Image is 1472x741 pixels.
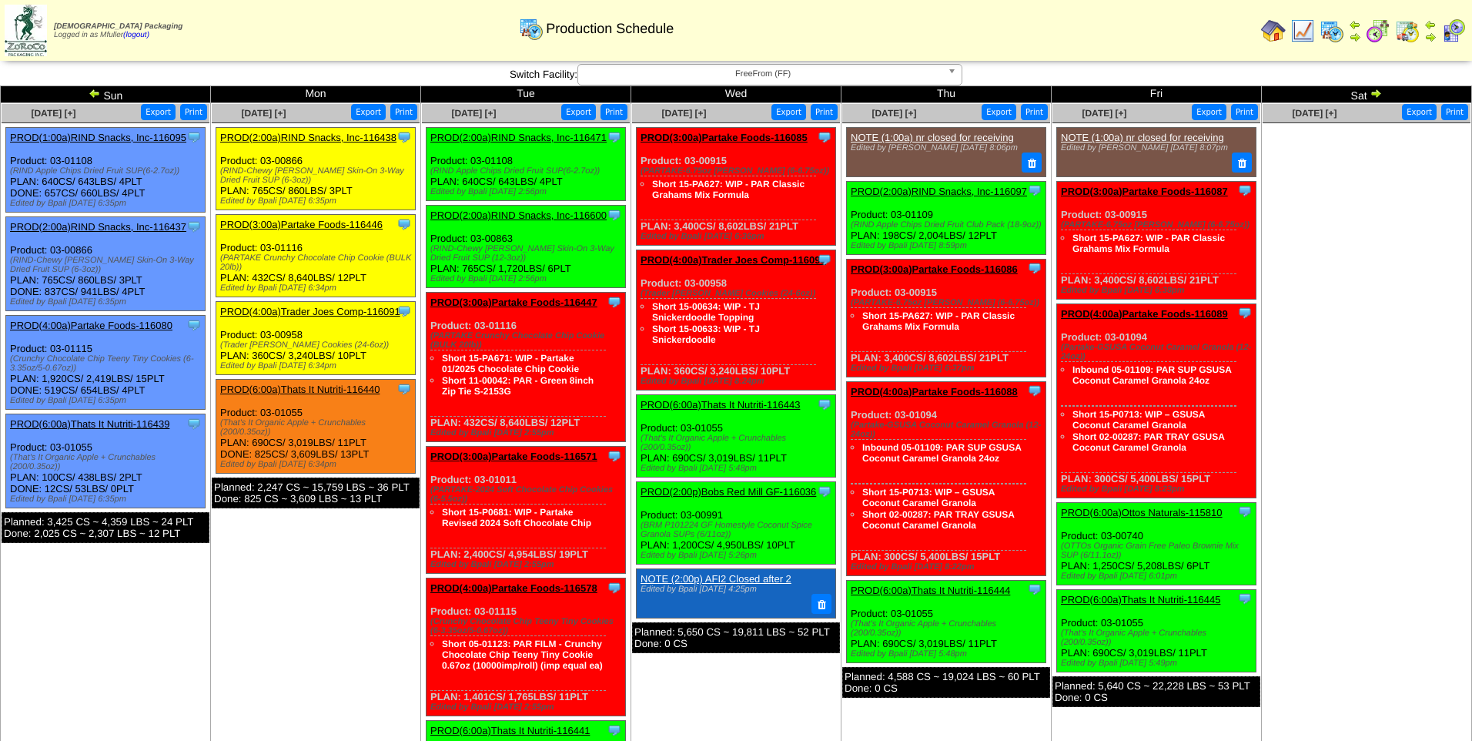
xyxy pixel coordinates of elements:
[10,396,205,405] div: Edited by Bpali [DATE] 6:35pm
[1370,87,1382,99] img: arrowright.gif
[982,104,1016,120] button: Export
[220,460,415,469] div: Edited by Bpali [DATE] 6:34pm
[31,108,75,119] a: [DATE] [+]
[851,386,1018,397] a: PROD(4:00a)Partake Foods-116088
[811,104,838,120] button: Print
[641,521,835,539] div: (BRM P101224 GF Homestyle Coconut Spice Granola SUPs (6/11oz))
[1027,383,1042,398] img: Tooltip
[211,86,421,103] td: Mon
[1061,132,1224,143] a: NOTE (1:00a) nr closed for receiving
[1052,86,1262,103] td: Fri
[442,375,594,397] a: Short 11-00042: PAR - Green 8inch Zip Tie S-2153G
[212,478,420,508] div: Planned: 2,247 CS ~ 15,759 LBS ~ 36 PLT Done: 825 CS ~ 3,609 LBS ~ 13 PLT
[220,132,396,143] a: PROD(2:00a)RIND Snacks, Inc-116438
[1082,108,1126,119] span: [DATE] [+]
[871,108,916,119] span: [DATE] [+]
[1027,183,1042,198] img: Tooltip
[427,447,626,574] div: Product: 03-01011 PLAN: 2,400CS / 4,954LBS / 19PLT
[430,132,607,143] a: PROD(2:00a)RIND Snacks, Inc-116471
[641,486,816,498] a: PROD(2:00p)Bobs Red Mill GF-116036
[1057,303,1256,498] div: Product: 03-01094 PLAN: 300CS / 5,400LBS / 15PLT
[451,108,496,119] span: [DATE] [+]
[817,484,832,499] img: Tooltip
[351,104,386,120] button: Export
[430,210,607,221] a: PROD(2:00a)RIND Snacks, Inc-116600
[607,207,622,223] img: Tooltip
[641,254,826,266] a: PROD(4:00a)Trader Joes Comp-116090
[220,219,383,230] a: PROD(3:00a)Partake Foods-116446
[430,244,625,263] div: (RIND-Chewy [PERSON_NAME] Skin-On 3-Way Dried Fruit SUP (12-3oz))
[847,259,1046,377] div: Product: 03-00915 PLAN: 3,400CS / 8,602LBS / 21PLT
[862,442,1022,464] a: Inbound 05-01109: PAR SUP GSUSA Coconut Caramel Granola 24oz
[1061,572,1256,581] div: Edited by Bpali [DATE] 6:01pm
[10,297,205,307] div: Edited by Bpali [DATE] 6:35pm
[641,585,828,594] div: Edited by Bpali [DATE] 4:25pm
[641,464,835,473] div: Edited by Bpali [DATE] 5:48pm
[1349,18,1361,31] img: arrowleft.gif
[637,128,836,246] div: Product: 03-00915 PLAN: 3,400CS / 8,602LBS / 21PLT
[1061,541,1256,560] div: (OTTOs Organic Grain Free Paleo Brownie Mix SUP (6/11.1oz))
[641,132,808,143] a: PROD(3:00a)Partake Foods-116085
[430,297,597,308] a: PROD(3:00a)Partake Foods-116447
[220,340,415,350] div: (Trader [PERSON_NAME] Cookies (24-6oz))
[1290,18,1315,43] img: line_graph.gif
[1072,409,1205,431] a: Short 15-P0713: WIP – GSUSA Coconut Caramel Granola
[10,166,205,176] div: (RIND Apple Chips Dried Fruit SUP(6-2.7oz))
[601,104,627,120] button: Print
[1021,104,1048,120] button: Print
[1027,582,1042,597] img: Tooltip
[1061,484,1256,494] div: Edited by Bpali [DATE] 8:23pm
[54,22,182,39] span: Logged in as Mfuller
[641,289,835,298] div: (Trader [PERSON_NAME] Cookies (24-6oz))
[851,143,1038,153] div: Edited by [PERSON_NAME] [DATE] 8:06pm
[851,364,1045,373] div: Edited by Bpali [DATE] 6:37pm
[6,414,206,508] div: Product: 03-01055 PLAN: 100CS / 438LBS / 2PLT DONE: 12CS / 53LBS / 0PLT
[10,256,205,274] div: (RIND-Chewy [PERSON_NAME] Skin-On 3-Way Dried Fruit SUP (6-3oz))
[519,16,544,41] img: calendarprod.gif
[396,381,412,397] img: Tooltip
[1057,502,1256,585] div: Product: 03-00740 PLAN: 1,250CS / 5,208LBS / 6PLT
[10,354,205,373] div: (Crunchy Chocolate Chip Teeny Tiny Cookies (6-3.35oz/5-0.67oz))
[661,108,706,119] a: [DATE] [+]
[186,317,202,333] img: Tooltip
[607,294,622,310] img: Tooltip
[641,232,835,241] div: Edited by Bpali [DATE] 6:36pm
[632,622,840,653] div: Planned: 5,650 CS ~ 19,811 LBS ~ 52 PLT Done: 0 CS
[1061,186,1228,197] a: PROD(3:00a)Partake Foods-116087
[607,129,622,145] img: Tooltip
[1027,260,1042,276] img: Tooltip
[442,507,591,528] a: Short 15-P0681: WIP - Partake Revised 2024 Soft Chocolate Chip
[10,418,169,430] a: PROD(6:00a)Thats It Nutriti-116439
[851,132,1014,143] a: NOTE (1:00a) nr closed for receiving
[430,582,597,594] a: PROD(4:00a)Partake Foods-116578
[220,384,380,395] a: PROD(6:00a)Thats It Nutriti-116440
[1061,507,1223,518] a: PROD(6:00a)Ottos Naturals-115810
[216,302,416,375] div: Product: 03-00958 PLAN: 360CS / 3,240LBS / 10PLT
[1072,364,1232,386] a: Inbound 05-01109: PAR SUP GSUSA Coconut Caramel Granola 24oz
[1061,659,1256,668] div: Edited by Bpali [DATE] 5:49pm
[427,206,626,288] div: Product: 03-00863 PLAN: 765CS / 1,720LBS / 6PLT
[847,381,1046,575] div: Product: 03-01094 PLAN: 300CS / 5,400LBS / 15PLT
[652,301,760,323] a: Short 15-00634: WIP - TJ Snickerdoodle Topping
[442,353,579,374] a: Short 15-PA671: WIP - Partake 01/2025 Chocolate Chip Cookie
[1292,108,1337,119] a: [DATE] [+]
[1061,629,1256,647] div: (That's It Organic Apple + Crunchables (200/0.35oz))
[186,129,202,145] img: Tooltip
[220,361,415,370] div: Edited by Bpali [DATE] 6:34pm
[862,310,1015,332] a: Short 15-PA627: WIP - PAR Classic Grahams Mix Formula
[641,551,835,560] div: Edited by Bpali [DATE] 5:26pm
[841,86,1052,103] td: Thu
[652,179,805,200] a: Short 15-PA627: WIP - PAR Classic Grahams Mix Formula
[1232,153,1252,173] button: Delete Note
[220,306,400,317] a: PROD(4:00a)Trader Joes Comp-116091
[220,196,415,206] div: Edited by Bpali [DATE] 6:35pm
[180,104,207,120] button: Print
[652,324,760,345] a: Short 15-00633: WIP - TJ Snickerdoodle
[241,108,286,119] span: [DATE] [+]
[430,187,625,196] div: Edited by Bpali [DATE] 2:56pm
[1061,220,1256,230] div: (PARTAKE-6.75oz [PERSON_NAME] (6-6.75oz))
[10,221,186,233] a: PROD(2:00a)RIND Snacks, Inc-116437
[1072,233,1225,254] a: Short 15-PA627: WIP - PAR Classic Grahams Mix Formula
